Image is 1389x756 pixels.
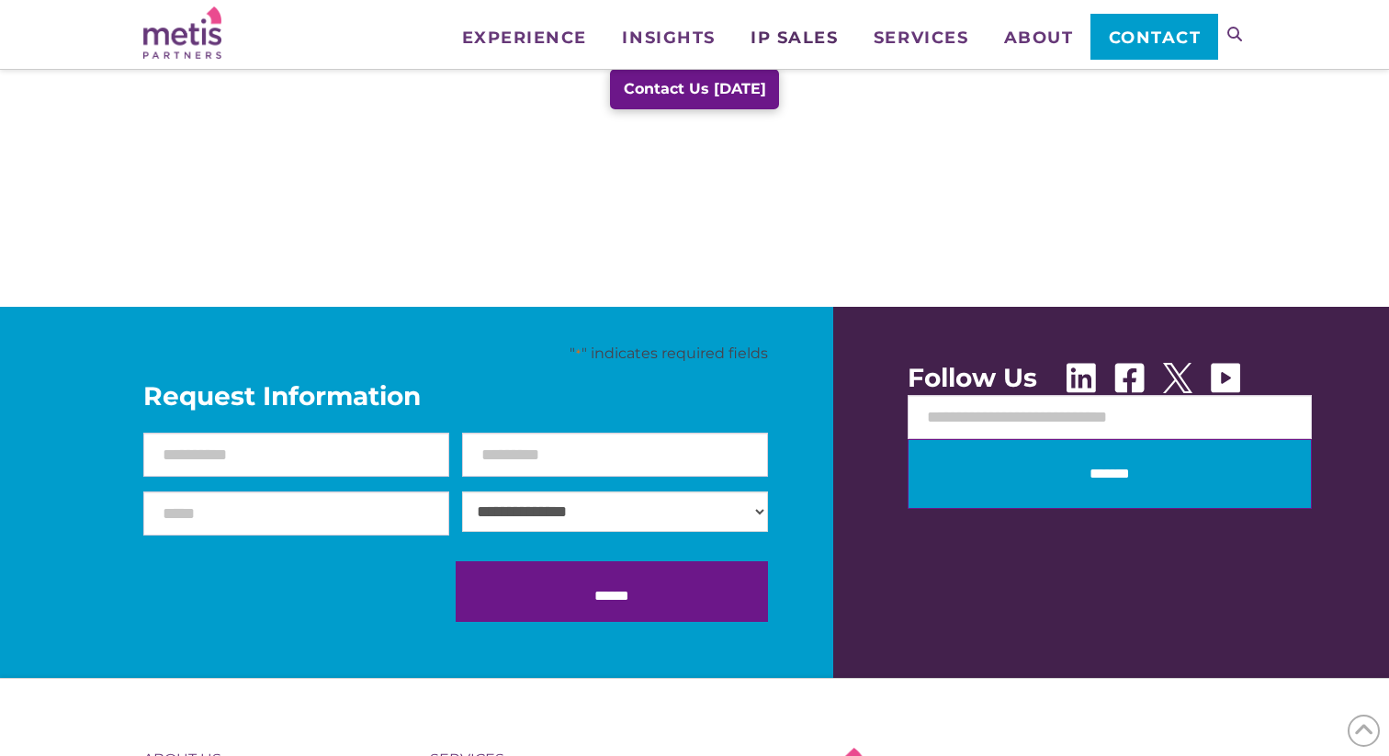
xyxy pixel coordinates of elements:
p: " " indicates required fields [143,344,768,364]
span: Back to Top [1348,715,1380,747]
span: Contact [1109,29,1202,46]
img: X [1163,363,1192,393]
span: Request Information [143,383,768,409]
a: Contact [1090,14,1218,60]
img: Linkedin [1067,363,1096,393]
iframe: reCAPTCHA [143,550,423,622]
span: Experience [462,29,587,46]
span: About [1004,29,1074,46]
span: Follow Us [908,365,1037,390]
img: Metis Partners [143,6,221,59]
a: Contact Us [DATE] [610,69,778,109]
span: Contact Us [DATE] [624,82,766,96]
span: Services [874,29,968,46]
img: Facebook [1114,363,1145,393]
img: Youtube [1211,363,1240,393]
span: IP Sales [751,29,838,46]
span: Insights [622,29,715,46]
